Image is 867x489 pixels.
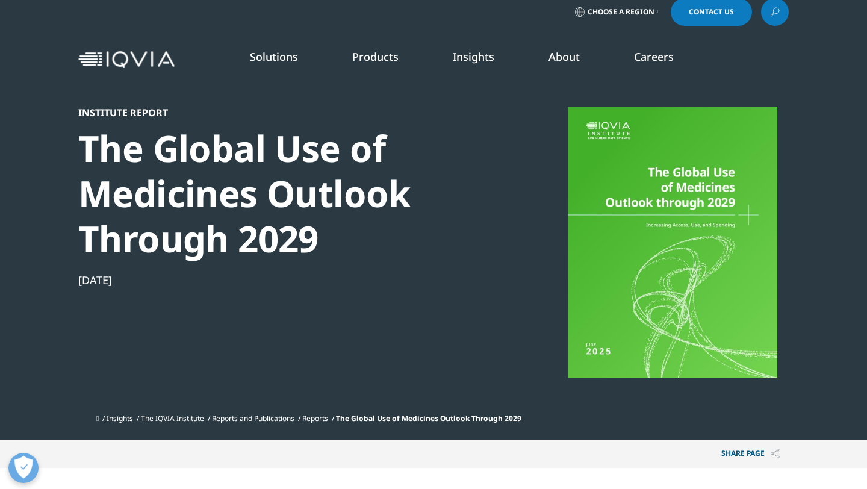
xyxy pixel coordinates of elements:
img: IQVIA Healthcare Information Technology and Pharma Clinical Research Company [78,51,175,69]
a: Solutions [250,49,298,64]
a: The IQVIA Institute [141,413,204,423]
p: Share PAGE [712,440,789,468]
a: Insights [453,49,494,64]
div: The Global Use of Medicines Outlook Through 2029 [78,126,491,261]
nav: Primary [179,31,789,88]
div: [DATE] [78,273,491,287]
a: About [548,49,580,64]
span: The Global Use of Medicines Outlook Through 2029 [336,413,521,423]
span: Choose a Region [588,7,654,17]
img: Share PAGE [771,449,780,459]
button: Open Preferences [8,453,39,483]
span: Contact Us [689,8,734,16]
a: Careers [634,49,674,64]
a: Reports and Publications [212,413,294,423]
button: Share PAGEShare PAGE [712,440,789,468]
a: Reports [302,413,328,423]
div: Institute Report [78,107,491,119]
a: Products [352,49,399,64]
a: Insights [107,413,133,423]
